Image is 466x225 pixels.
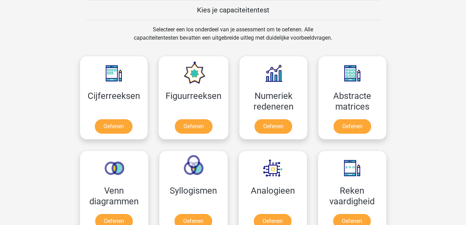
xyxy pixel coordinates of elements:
a: Oefenen [255,119,292,134]
div: Selecteer een los onderdeel van je assessment om te oefenen. Alle capaciteitentesten bevatten een... [127,25,339,50]
a: Oefenen [334,119,371,134]
a: Oefenen [175,119,212,134]
h5: Kies je capaciteitentest [86,6,380,14]
a: Oefenen [95,119,132,134]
